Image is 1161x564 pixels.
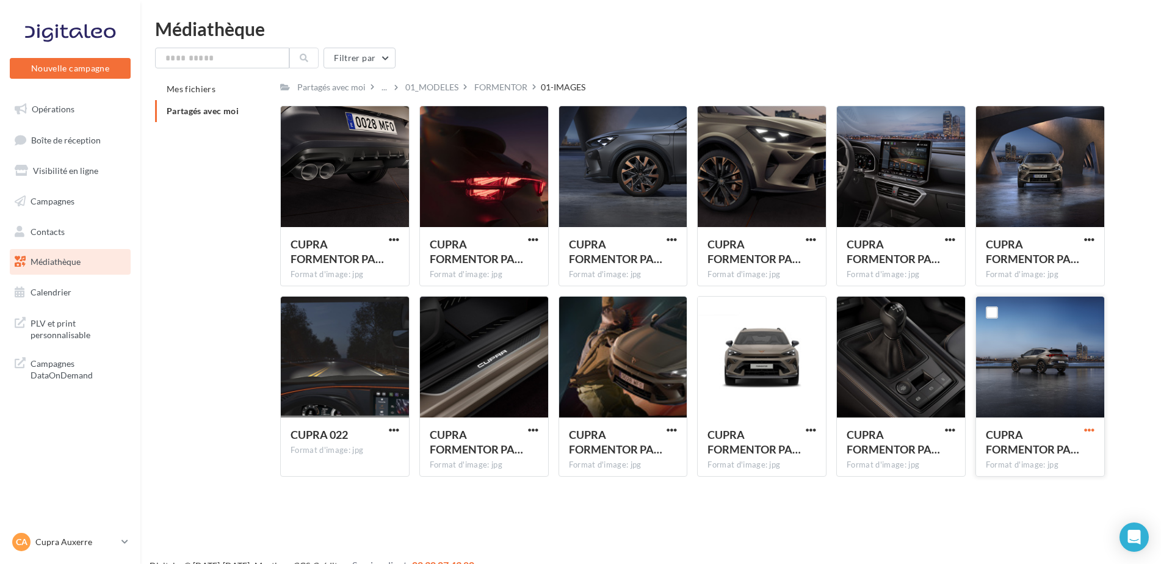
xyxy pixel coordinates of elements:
span: CUPRA FORMENTOR PA 102 [430,428,523,456]
span: Mes fichiers [167,84,215,94]
div: Format d'image: jpg [291,445,399,456]
span: Visibilité en ligne [33,165,98,176]
button: Nouvelle campagne [10,58,131,79]
span: Opérations [32,104,74,114]
span: CUPRA FORMENTOR PA 148 [291,237,384,266]
div: Format d'image: jpg [986,460,1094,471]
div: Format d'image: jpg [291,269,399,280]
div: Open Intercom Messenger [1119,522,1149,552]
a: Boîte de réception [7,127,133,153]
div: FORMENTOR [474,81,527,93]
div: Format d'image: jpg [847,269,955,280]
a: PLV et print personnalisable [7,310,133,346]
div: 01-IMAGES [541,81,585,93]
span: Partagés avec moi [167,106,239,116]
a: Contacts [7,219,133,245]
span: Campagnes DataOnDemand [31,355,126,381]
p: Cupra Auxerre [35,536,117,548]
a: Opérations [7,96,133,122]
span: CUPRA FORMENTOR PA 007 [986,237,1079,266]
a: CA Cupra Auxerre [10,530,131,554]
span: CUPRA FORMENTOR PA 138 [707,428,801,456]
div: Partagés avec moi [297,81,366,93]
span: Calendrier [31,287,71,297]
span: CUPRA FORMENTOR PA 098 [847,428,940,456]
button: Filtrer par [324,48,396,68]
span: Boîte de réception [31,134,101,145]
div: Format d'image: jpg [430,269,538,280]
span: CUPRA FORMENTOR PA 174 [569,428,662,456]
a: Médiathèque [7,249,133,275]
span: CA [16,536,27,548]
span: Contacts [31,226,65,236]
a: Visibilité en ligne [7,158,133,184]
span: Médiathèque [31,256,81,267]
span: CUPRA FORMENTOR PA 040 [986,428,1079,456]
div: Médiathèque [155,20,1146,38]
a: Campagnes [7,189,133,214]
div: Format d'image: jpg [707,460,816,471]
div: ... [379,79,389,96]
span: PLV et print personnalisable [31,315,126,341]
span: CUPRA FORMENTOR PA 150 [707,237,801,266]
div: Format d'image: jpg [569,269,678,280]
a: Campagnes DataOnDemand [7,350,133,386]
div: Format d'image: jpg [569,460,678,471]
span: CUPRA FORMENTOR PA 076 [847,237,940,266]
div: 01_MODELES [405,81,458,93]
div: Format d'image: jpg [986,269,1094,280]
a: Calendrier [7,280,133,305]
div: Format d'image: jpg [847,460,955,471]
div: Format d'image: jpg [430,460,538,471]
span: CUPRA FORMENTOR PA 022 [569,237,662,266]
span: CUPRA FORMENTOR PA 057 [430,237,523,266]
div: Format d'image: jpg [707,269,816,280]
span: Campagnes [31,196,74,206]
span: CUPRA 022 [291,428,348,441]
